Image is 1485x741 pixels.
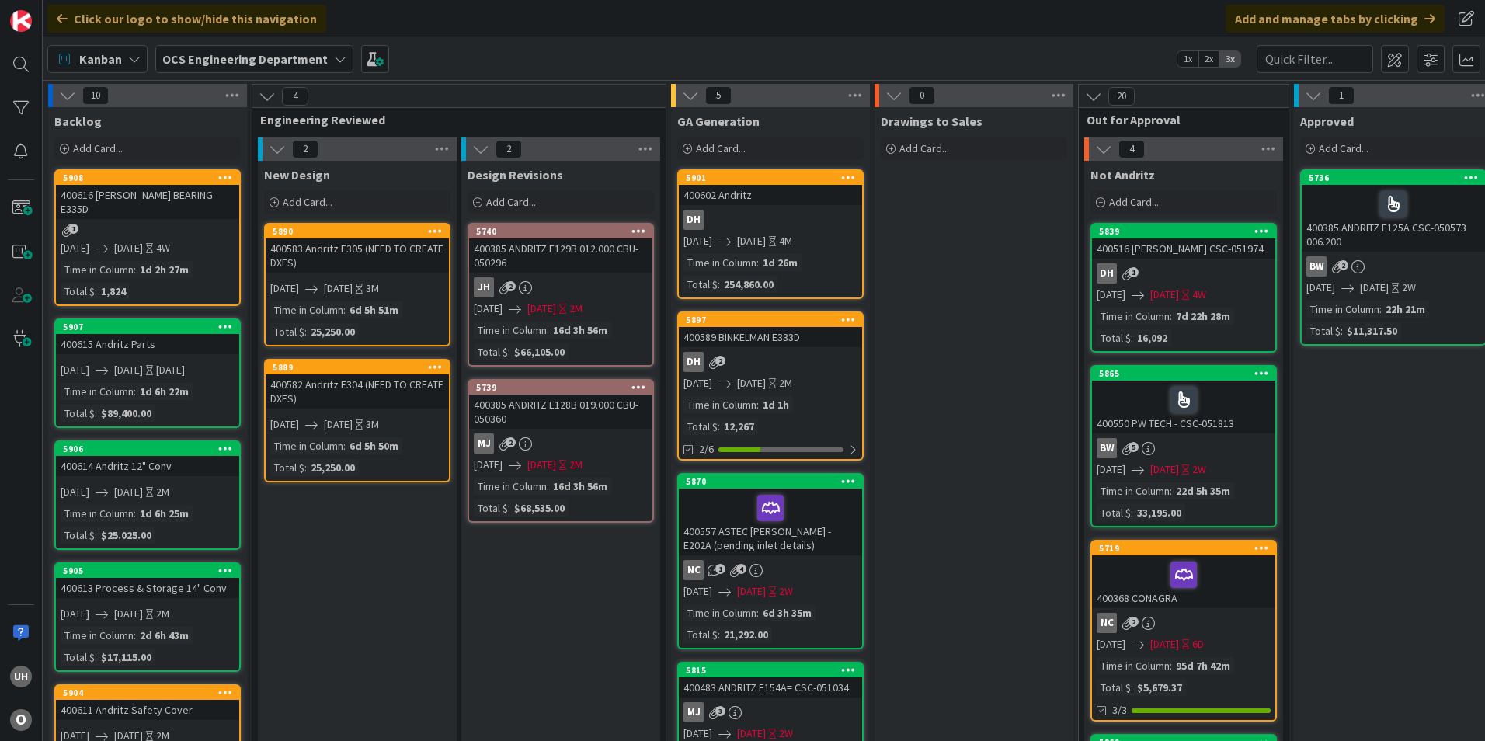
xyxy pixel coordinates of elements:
div: BW [1097,438,1117,458]
span: Engineering Reviewed [260,112,646,127]
div: 5906 [56,442,239,456]
div: 400385 ANDRITZ E129B 012.000 CBU- 050296 [469,238,652,273]
a: 5897400589 BINKELMAN E333DDH[DATE][DATE]2MTime in Column:1d 1hTotal $:12,2672/6 [677,311,864,461]
span: [DATE] [114,240,143,256]
span: [DATE] [61,606,89,622]
a: 5907400615 Andritz Parts[DATE][DATE][DATE]Time in Column:1d 6h 22mTotal $:$89,400.00 [54,318,241,428]
div: 2M [156,484,169,500]
div: 5889400582 Andritz E304 (NEED TO CREATE DXFS) [266,360,449,409]
div: 5870 [679,475,862,489]
div: Time in Column [270,437,343,454]
span: : [134,627,136,644]
div: Time in Column [1097,657,1170,674]
div: 5839400516 [PERSON_NAME] CSC-051974 [1092,224,1275,259]
div: 2M [569,457,583,473]
div: 400614 Andritz 12" Conv [56,456,239,476]
div: 6d 3h 35m [759,604,816,621]
div: Total $ [61,283,95,300]
div: BW [1306,256,1327,277]
div: Time in Column [683,604,756,621]
div: Total $ [270,323,304,340]
span: 1 [1328,86,1355,105]
div: O [10,709,32,731]
span: Approved [1300,113,1354,129]
div: NC [1097,613,1117,633]
div: 16d 3h 56m [549,322,611,339]
span: Add Card... [899,141,949,155]
div: Total $ [1097,679,1131,696]
div: 5719400368 CONAGRA [1092,541,1275,608]
a: 5839400516 [PERSON_NAME] CSC-051974DH[DATE][DATE]4WTime in Column:7d 22h 28mTotal $:16,092 [1090,223,1277,353]
div: BW [1302,256,1485,277]
span: [DATE] [1150,287,1179,303]
div: $66,105.00 [510,343,569,360]
div: 4M [779,233,792,249]
span: : [756,254,759,271]
div: $89,400.00 [97,405,155,422]
input: Quick Filter... [1257,45,1373,73]
div: 5901400602 Andritz [679,171,862,205]
div: 2d 6h 43m [136,627,193,644]
a: 5901400602 AndritzDH[DATE][DATE]4MTime in Column:1d 26mTotal $:254,860.00 [677,169,864,299]
div: $5,679.37 [1133,679,1186,696]
div: 5740 [469,224,652,238]
div: 3M [366,416,379,433]
span: Backlog [54,113,102,129]
div: 5739400385 ANDRITZ E128B 019.000 CBU- 050360 [469,381,652,429]
div: 4W [1192,287,1206,303]
div: DH [683,210,704,230]
div: 5739 [476,382,652,393]
div: 1,824 [97,283,130,300]
span: Drawings to Sales [881,113,982,129]
span: 2 [1338,260,1348,270]
div: 2M [779,375,792,391]
div: Total $ [474,499,508,517]
span: Design Revisions [468,167,563,183]
div: 5901 [679,171,862,185]
div: 5870400557 ASTEC [PERSON_NAME] - E202A (pending inlet details) [679,475,862,555]
div: DH [1097,263,1117,284]
div: 5719 [1092,541,1275,555]
span: [DATE] [683,233,712,249]
span: [DATE] [114,606,143,622]
span: : [134,383,136,400]
span: : [343,301,346,318]
span: [DATE] [114,362,143,378]
a: 5906400614 Andritz 12" Conv[DATE][DATE]2MTime in Column:1d 6h 25mTotal $:$25.025.00 [54,440,241,550]
b: OCS Engineering Department [162,51,328,67]
div: 1d 6h 22m [136,383,193,400]
span: 1x [1177,51,1198,67]
span: [DATE] [737,375,766,391]
div: Total $ [1097,329,1131,346]
div: 5839 [1092,224,1275,238]
div: 16d 3h 56m [549,478,611,495]
div: 400582 Andritz E304 (NEED TO CREATE DXFS) [266,374,449,409]
a: 5739400385 ANDRITZ E128B 019.000 CBU- 050360MJ[DATE][DATE]2MTime in Column:16d 3h 56mTotal $:$68,... [468,379,654,523]
div: 5865400550 PW TECH - CSC-051813 [1092,367,1275,433]
div: Total $ [683,418,718,435]
div: Time in Column [1306,301,1379,318]
div: 5907 [56,320,239,334]
div: 5740400385 ANDRITZ E129B 012.000 CBU- 050296 [469,224,652,273]
div: Time in Column [1097,482,1170,499]
div: NC [683,560,704,580]
span: [DATE] [270,280,299,297]
div: 5815 [679,663,862,677]
div: 5908 [63,172,239,183]
span: [DATE] [61,240,89,256]
span: : [95,283,97,300]
div: Time in Column [270,301,343,318]
span: 2 [506,281,516,291]
span: : [304,323,307,340]
div: 400516 [PERSON_NAME] CSC-051974 [1092,238,1275,259]
div: 400602 Andritz [679,185,862,205]
span: : [1170,657,1172,674]
div: 2W [1402,280,1416,296]
span: : [134,505,136,522]
div: NC [679,560,862,580]
div: DH [679,352,862,372]
span: : [547,478,549,495]
div: Time in Column [1097,308,1170,325]
span: [DATE] [737,583,766,600]
div: 5908400616 [PERSON_NAME] BEARING E335D [56,171,239,219]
